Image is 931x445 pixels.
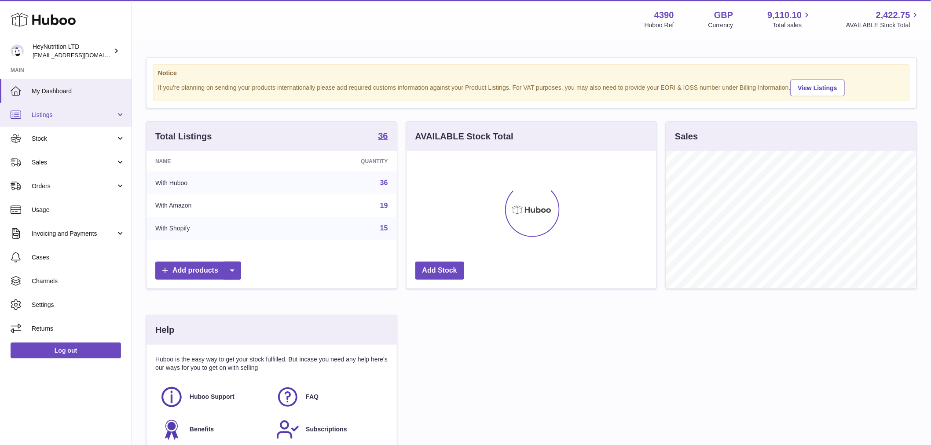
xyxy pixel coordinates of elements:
span: Listings [32,111,116,119]
h3: AVAILABLE Stock Total [415,131,513,142]
div: Huboo Ref [645,21,674,29]
span: Returns [32,325,125,333]
a: Add products [155,262,241,280]
td: With Huboo [147,171,283,194]
span: Total sales [773,21,812,29]
span: Stock [32,135,116,143]
a: 15 [380,224,388,232]
span: Benefits [190,425,214,434]
img: internalAdmin-4390@internal.huboo.com [11,44,24,58]
span: Settings [32,301,125,309]
a: FAQ [276,385,383,409]
a: View Listings [791,80,845,96]
span: AVAILABLE Stock Total [846,21,920,29]
a: Huboo Support [160,385,267,409]
td: With Amazon [147,194,283,217]
span: 9,110.10 [768,9,802,21]
a: 2,422.75 AVAILABLE Stock Total [846,9,920,29]
p: Huboo is the easy way to get your stock fulfilled. But incase you need any help here's our ways f... [155,355,388,372]
a: 9,110.10 Total sales [768,9,812,29]
strong: 36 [378,131,388,140]
a: Subscriptions [276,418,383,441]
h3: Sales [675,131,698,142]
td: With Shopify [147,217,283,240]
a: Add Stock [415,262,464,280]
span: 2,422.75 [876,9,910,21]
strong: 4390 [654,9,674,21]
div: If you're planning on sending your products internationally please add required customs informati... [158,78,905,96]
span: Usage [32,206,125,214]
span: FAQ [306,393,319,401]
span: Orders [32,182,116,190]
div: HeyNutrition LTD [33,43,112,59]
span: Invoicing and Payments [32,230,116,238]
span: Channels [32,277,125,285]
div: Currency [708,21,733,29]
a: 19 [380,202,388,209]
h3: Help [155,324,174,336]
a: 36 [378,131,388,142]
strong: Notice [158,69,905,77]
a: Benefits [160,418,267,441]
a: Log out [11,343,121,358]
span: Cases [32,253,125,262]
span: Subscriptions [306,425,347,434]
strong: GBP [714,9,733,21]
a: 36 [380,179,388,186]
th: Name [147,151,283,171]
h3: Total Listings [155,131,212,142]
span: Sales [32,158,116,167]
span: My Dashboard [32,87,125,95]
span: [EMAIL_ADDRESS][DOMAIN_NAME] [33,51,129,58]
th: Quantity [283,151,396,171]
span: Huboo Support [190,393,235,401]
